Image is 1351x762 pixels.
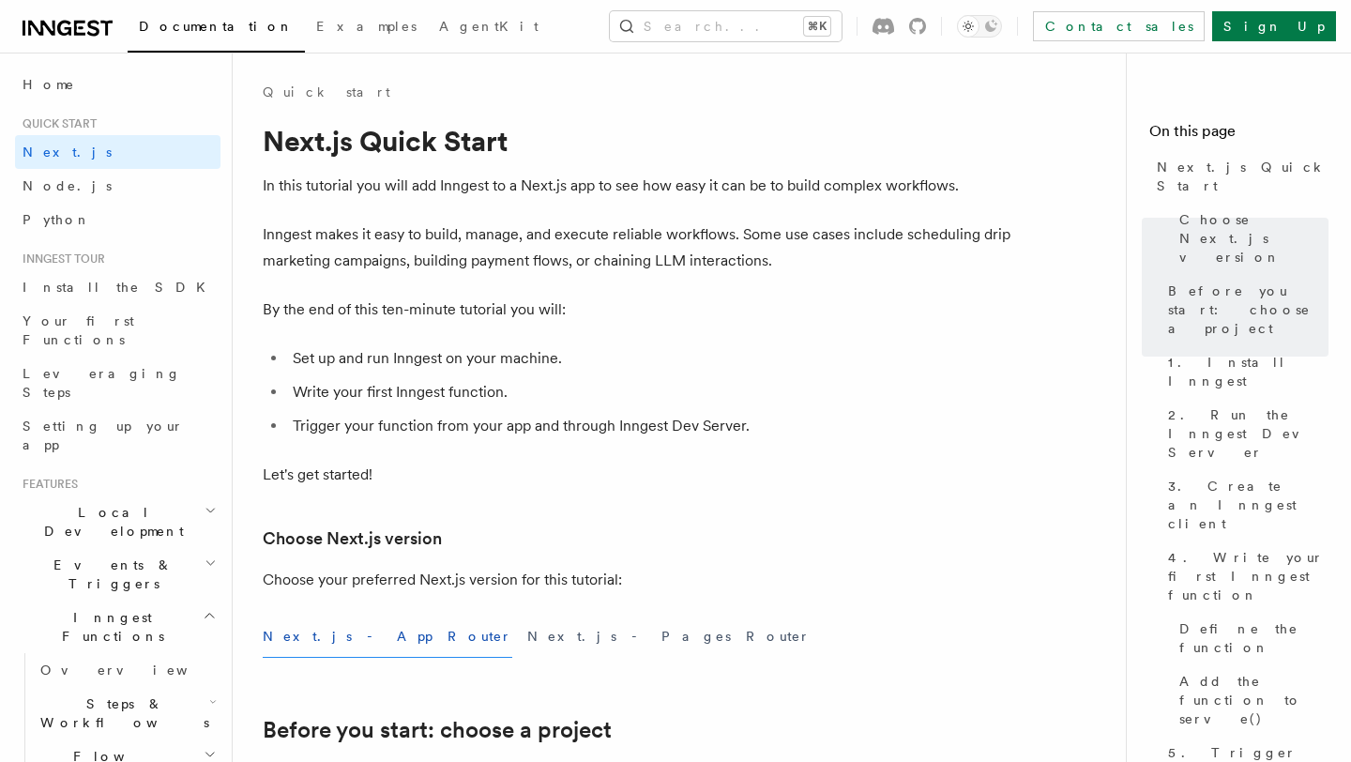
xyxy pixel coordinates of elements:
[1179,672,1328,728] span: Add the function to serve()
[15,477,78,492] span: Features
[610,11,842,41] button: Search...⌘K
[1149,120,1328,150] h4: On this page
[1161,274,1328,345] a: Before you start: choose a project
[15,169,220,203] a: Node.js
[1168,548,1328,604] span: 4. Write your first Inngest function
[15,495,220,548] button: Local Development
[287,379,1013,405] li: Write your first Inngest function.
[1149,150,1328,203] a: Next.js Quick Start
[15,409,220,462] a: Setting up your app
[23,366,181,400] span: Leveraging Steps
[15,608,203,646] span: Inngest Functions
[1033,11,1205,41] a: Contact sales
[263,567,1013,593] p: Choose your preferred Next.js version for this tutorial:
[23,75,75,94] span: Home
[15,203,220,236] a: Python
[287,413,1013,439] li: Trigger your function from your app and through Inngest Dev Server.
[1168,477,1328,533] span: 3. Create an Inngest client
[15,68,220,101] a: Home
[23,280,217,295] span: Install the SDK
[527,616,811,658] button: Next.js - Pages Router
[1161,541,1328,612] a: 4. Write your first Inngest function
[15,556,205,593] span: Events & Triggers
[15,601,220,653] button: Inngest Functions
[33,687,220,739] button: Steps & Workflows
[287,345,1013,372] li: Set up and run Inngest on your machine.
[1172,203,1328,274] a: Choose Next.js version
[40,663,234,678] span: Overview
[428,6,550,51] a: AgentKit
[1168,405,1328,462] span: 2. Run the Inngest Dev Server
[15,503,205,541] span: Local Development
[15,116,97,131] span: Quick start
[1161,345,1328,398] a: 1. Install Inngest
[23,178,112,193] span: Node.js
[263,124,1013,158] h1: Next.js Quick Start
[23,419,184,452] span: Setting up your app
[15,270,220,304] a: Install the SDK
[1161,469,1328,541] a: 3. Create an Inngest client
[263,717,612,743] a: Before you start: choose a project
[316,19,417,34] span: Examples
[139,19,294,34] span: Documentation
[263,297,1013,323] p: By the end of this ten-minute tutorial you will:
[15,304,220,357] a: Your first Functions
[23,313,134,347] span: Your first Functions
[263,173,1013,199] p: In this tutorial you will add Inngest to a Next.js app to see how easy it can be to build complex...
[263,221,1013,274] p: Inngest makes it easy to build, manage, and execute reliable workflows. Some use cases include sc...
[263,526,442,552] a: Choose Next.js version
[23,145,112,160] span: Next.js
[1179,210,1328,267] span: Choose Next.js version
[15,357,220,409] a: Leveraging Steps
[15,135,220,169] a: Next.js
[1179,619,1328,657] span: Define the function
[33,694,209,732] span: Steps & Workflows
[305,6,428,51] a: Examples
[1168,353,1328,390] span: 1. Install Inngest
[33,653,220,687] a: Overview
[804,17,830,36] kbd: ⌘K
[1157,158,1328,195] span: Next.js Quick Start
[1172,664,1328,736] a: Add the function to serve()
[1172,612,1328,664] a: Define the function
[263,462,1013,488] p: Let's get started!
[263,83,390,101] a: Quick start
[128,6,305,53] a: Documentation
[1212,11,1336,41] a: Sign Up
[263,616,512,658] button: Next.js - App Router
[1161,398,1328,469] a: 2. Run the Inngest Dev Server
[15,251,105,267] span: Inngest tour
[23,212,91,227] span: Python
[957,15,1002,38] button: Toggle dark mode
[439,19,539,34] span: AgentKit
[1168,282,1328,338] span: Before you start: choose a project
[15,548,220,601] button: Events & Triggers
